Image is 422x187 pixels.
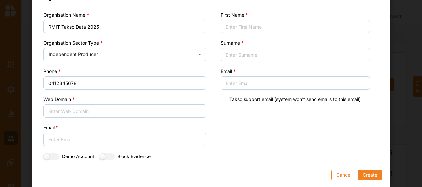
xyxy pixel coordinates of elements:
label: Organisation Name [43,12,89,18]
input: Enter Phone [43,76,206,90]
input: Enter Email [43,133,206,146]
label: Takso support email (system won't send emails to this email) [221,97,361,102]
input: Enter Web Domain [43,104,206,118]
button: Create [358,170,382,180]
label: Demo Account [62,154,94,161]
label: Surname [221,40,244,46]
label: Email [43,125,58,130]
div: Independent Producer [49,52,98,57]
label: Email [221,69,236,74]
button: Cancel [331,170,356,180]
label: Organisation Sector Type [43,40,103,46]
label: First Name [221,12,248,18]
label: Web Domain [43,97,75,102]
input: Enter First Name [221,20,370,33]
label: Block Evidence [117,154,151,161]
input: Enter Email [221,76,370,90]
input: Enter Surname [221,48,370,61]
label: Phone [43,69,61,74]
